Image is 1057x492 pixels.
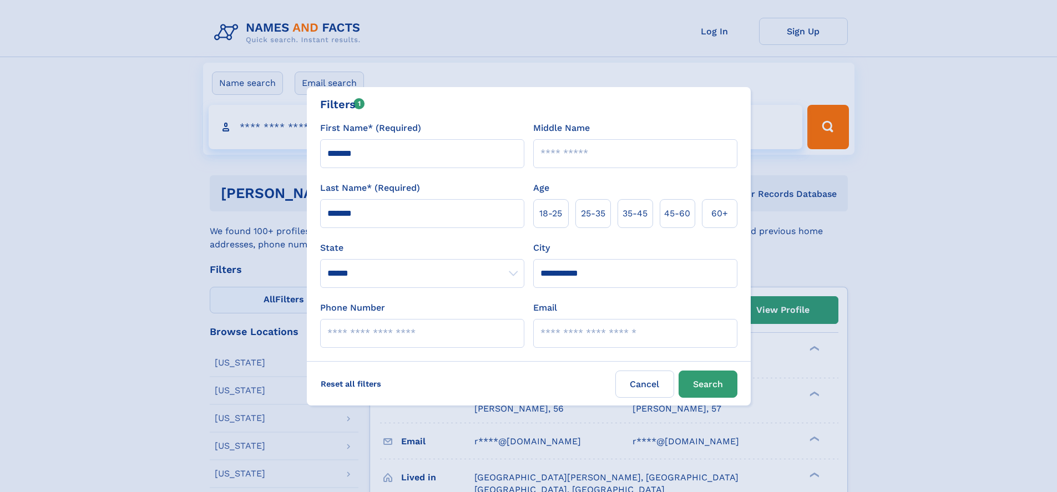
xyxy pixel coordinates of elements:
[313,371,388,397] label: Reset all filters
[623,207,648,220] span: 35‑45
[320,96,365,113] div: Filters
[320,301,385,315] label: Phone Number
[711,207,728,220] span: 60+
[664,207,690,220] span: 45‑60
[320,241,524,255] label: State
[539,207,562,220] span: 18‑25
[615,371,674,398] label: Cancel
[320,181,420,195] label: Last Name* (Required)
[581,207,605,220] span: 25‑35
[679,371,737,398] button: Search
[533,181,549,195] label: Age
[533,121,590,135] label: Middle Name
[533,301,557,315] label: Email
[320,121,421,135] label: First Name* (Required)
[533,241,550,255] label: City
